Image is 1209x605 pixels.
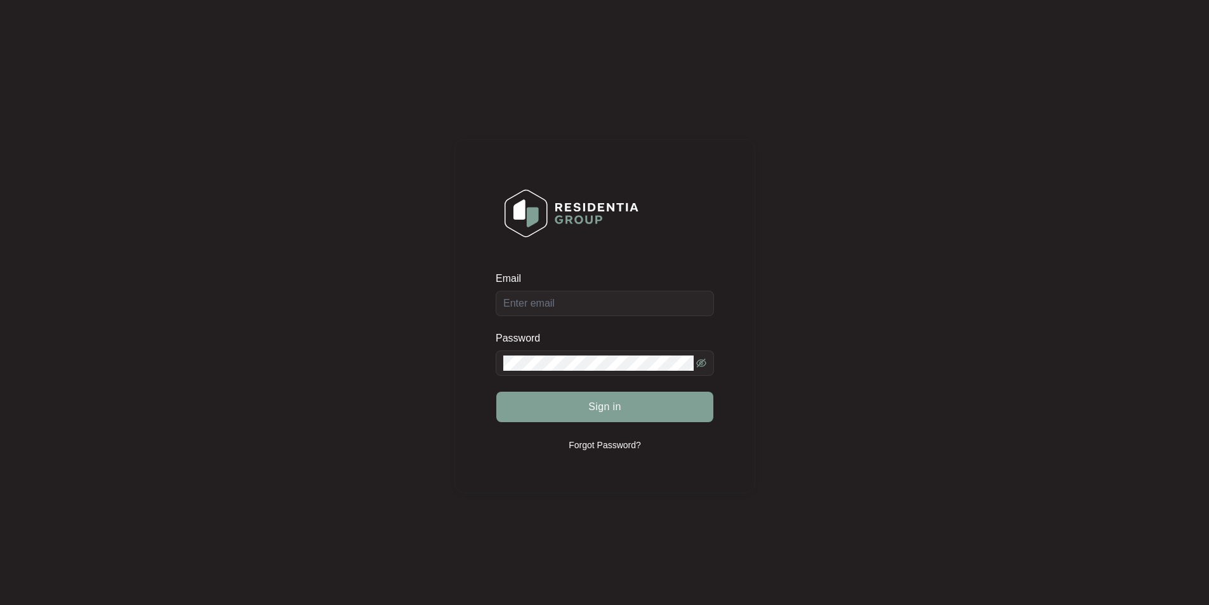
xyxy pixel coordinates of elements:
[696,358,706,368] span: eye-invisible
[569,439,641,451] p: Forgot Password?
[588,399,621,415] span: Sign in
[496,291,714,316] input: Email
[496,181,647,246] img: Login Logo
[496,392,713,422] button: Sign in
[503,356,694,371] input: Password
[496,272,530,285] label: Email
[496,332,550,345] label: Password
